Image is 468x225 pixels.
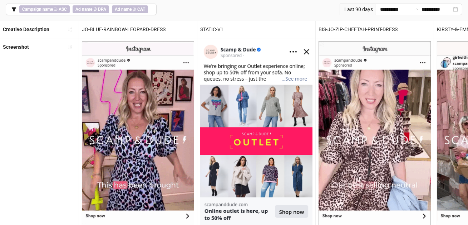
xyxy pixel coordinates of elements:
span: sort-ascending [68,44,73,49]
b: DPA [98,7,106,12]
span: ∌ [73,5,109,13]
span: swap-right [413,6,419,12]
div: STATIC-V1 [197,21,315,38]
b: Campaign name [22,7,53,12]
div: Last 90 days [340,4,376,15]
span: filter [11,7,16,12]
b: ASC [59,7,67,12]
b: Ad name [75,7,92,12]
span: ∋ [19,5,70,13]
button: Campaign name ∋ ASCAd name ∌ DPAAd name ∌ CAT [6,4,157,15]
span: to [413,6,419,12]
span: ∌ [112,5,148,13]
span: sort-ascending [68,27,73,32]
b: Creative Description [3,27,49,32]
b: CAT [137,7,145,12]
b: Screenshot [3,44,29,50]
div: BIS-JO-ZIP-CHEETAH-PRINT-DRESS [316,21,434,38]
b: Ad name [115,7,132,12]
div: JO-BLUE-RAINBOW-LEOPARD-DRESS [79,21,197,38]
